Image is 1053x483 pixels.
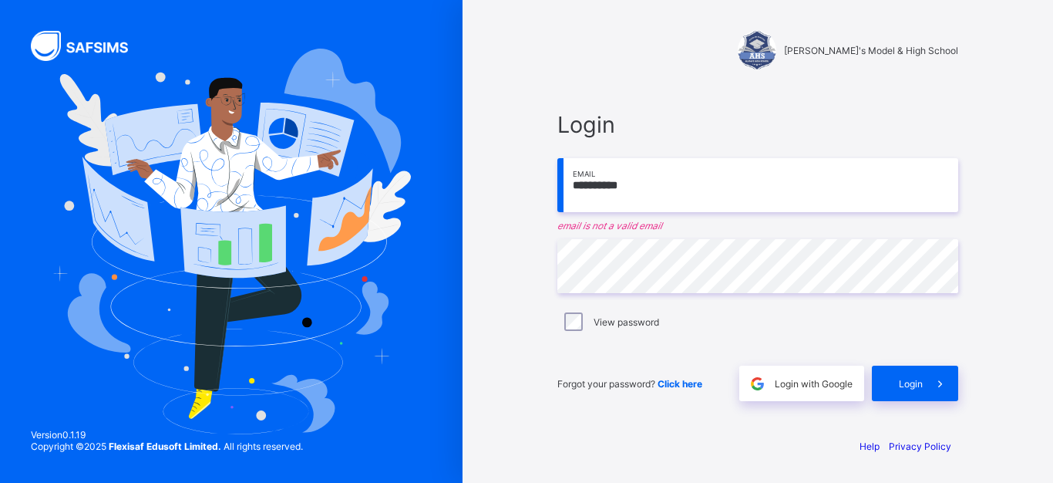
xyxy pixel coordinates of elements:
[860,441,880,452] a: Help
[557,111,958,138] span: Login
[749,375,766,393] img: google.396cfc9801f0270233282035f929180a.svg
[594,316,659,328] label: View password
[658,378,702,390] a: Click here
[31,429,303,441] span: Version 0.1.19
[784,45,958,56] span: [PERSON_NAME]'s Model & High School
[557,378,702,390] span: Forgot your password?
[889,441,951,452] a: Privacy Policy
[31,441,303,452] span: Copyright © 2025 All rights reserved.
[31,31,146,61] img: SAFSIMS Logo
[52,49,411,435] img: Hero Image
[109,441,221,452] strong: Flexisaf Edusoft Limited.
[899,378,923,390] span: Login
[775,378,853,390] span: Login with Google
[557,220,958,231] em: email is not a valid email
